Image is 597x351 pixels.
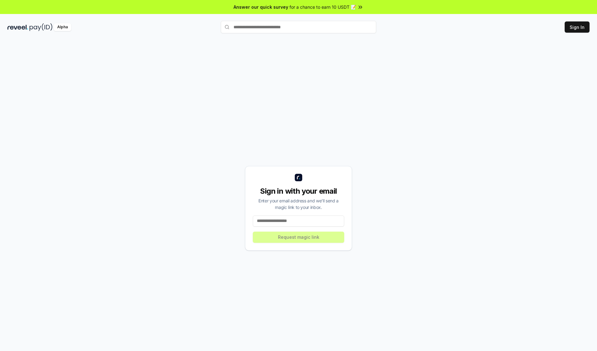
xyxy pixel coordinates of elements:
span: Answer our quick survey [234,4,288,10]
img: reveel_dark [7,23,28,31]
span: for a chance to earn 10 USDT 📝 [289,4,356,10]
button: Sign In [565,21,590,33]
div: Sign in with your email [253,186,344,196]
div: Enter your email address and we’ll send a magic link to your inbox. [253,197,344,210]
div: Alpha [54,23,71,31]
img: pay_id [30,23,53,31]
img: logo_small [295,174,302,181]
